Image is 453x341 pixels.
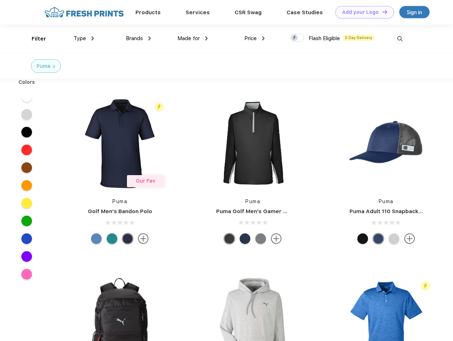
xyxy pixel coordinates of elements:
[135,9,161,16] a: Products
[107,233,117,244] div: Green Lagoon
[404,233,415,244] img: more.svg
[32,35,46,43] div: Filter
[245,199,260,204] a: Puma
[240,233,250,244] div: Navy Blazer
[216,208,329,215] a: Puma Golf Men's Gamer Golf Quarter-Zip
[339,96,433,191] img: func=resize&h=266
[399,6,430,18] a: Sign in
[421,281,430,291] img: flash_active_toggle.svg
[394,33,406,45] img: desktop_search.svg
[309,35,340,42] span: Flash Eligible
[186,9,210,16] a: Services
[53,65,55,68] img: filter_cancel.svg
[112,199,127,204] a: Puma
[235,9,262,16] a: CSR Swag
[13,79,41,86] div: Colors
[88,208,152,215] a: Golf Men's Bandon Polo
[224,233,235,244] div: Puma Black
[379,199,394,204] a: Puma
[37,63,50,70] div: Puma
[343,34,374,41] span: 5 Day Delivery
[262,36,265,40] img: dropdown.png
[136,178,155,184] span: Our Fav
[342,9,379,15] div: Add your Logo
[382,10,387,14] img: DT
[122,233,133,244] div: Navy Blazer
[91,36,94,40] img: dropdown.png
[389,233,399,244] div: Quarry Brt Whit
[73,96,167,191] img: func=resize&h=266
[126,35,143,42] span: Brands
[407,8,422,16] div: Sign in
[357,233,368,244] div: Pma Blk with Pma Blk
[148,36,151,40] img: dropdown.png
[205,36,208,40] img: dropdown.png
[255,233,266,244] div: Quiet Shade
[244,35,257,42] span: Price
[138,233,149,244] img: more.svg
[271,233,282,244] img: more.svg
[91,233,102,244] div: Lake Blue
[206,96,300,191] img: func=resize&h=266
[154,102,164,112] img: flash_active_toggle.svg
[177,35,200,42] span: Made for
[42,6,126,18] img: fo%20logo%202.webp
[373,233,384,244] div: Peacoat with Qut Shd
[74,35,86,42] span: Type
